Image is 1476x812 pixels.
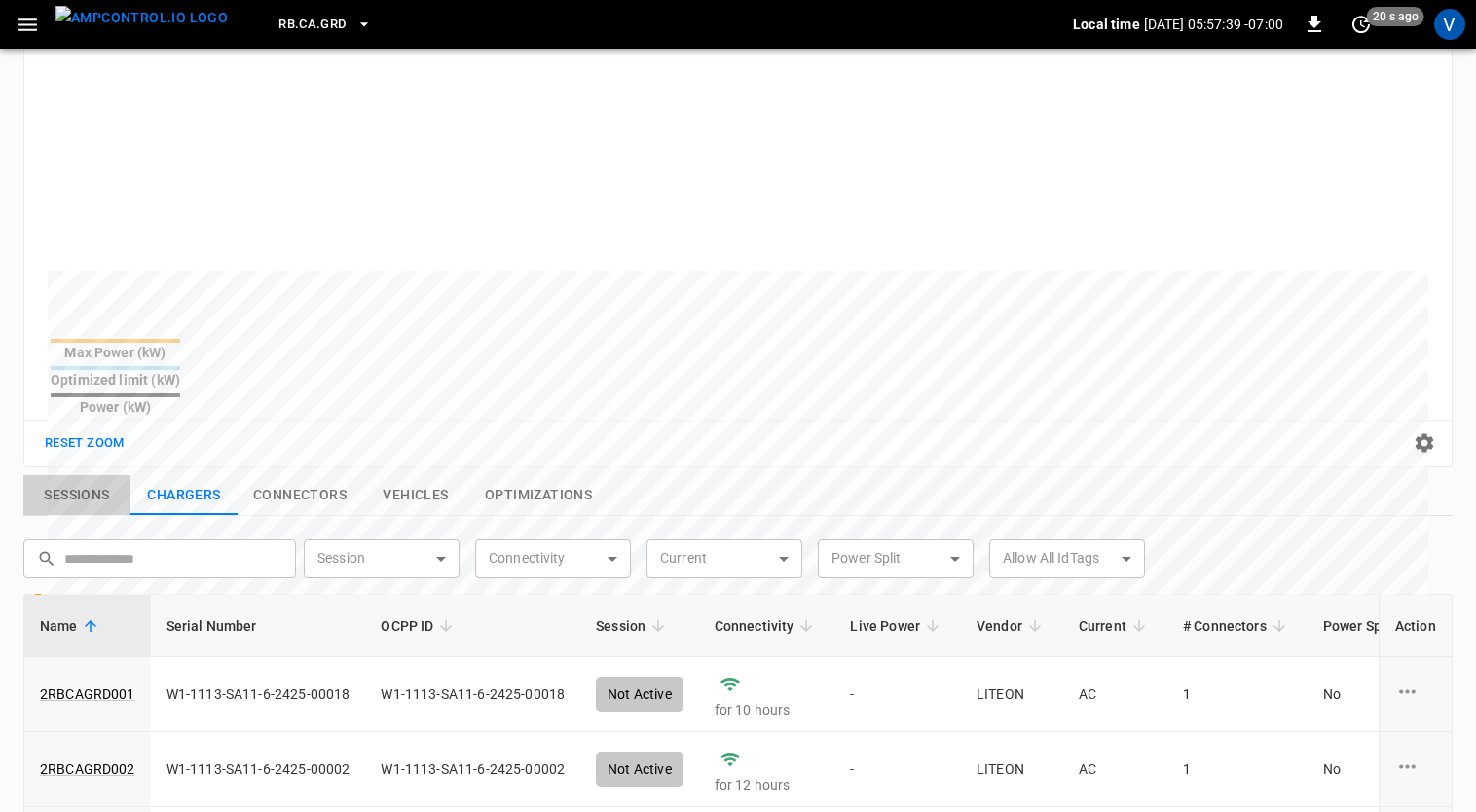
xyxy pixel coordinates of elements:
div: charge point options [1395,680,1436,709]
button: show latest vehicles [362,475,469,516]
button: show latest optimizations [469,475,608,516]
p: [DATE] 05:57:39 -07:00 [1144,15,1283,34]
a: 2RBCAGRD001 [40,684,135,704]
p: Local time [1073,15,1140,34]
th: Action [1379,595,1452,657]
div: profile-icon [1434,9,1465,40]
span: # Connectors [1183,614,1292,638]
button: Reset zoom [40,428,129,459]
button: RB.CA.GRD [271,6,379,44]
button: show latest sessions [23,475,130,516]
img: ampcontrol.io logo [55,6,228,30]
button: show latest charge points [130,475,238,516]
span: RB.CA.GRD [278,14,346,36]
span: Connectivity [715,614,820,638]
span: Live Power [850,614,945,638]
span: Current [1079,614,1152,638]
button: show latest connectors [238,475,362,516]
button: set refresh interval [1346,9,1377,40]
span: 20 s ago [1367,7,1424,26]
span: Vendor [977,614,1048,638]
span: Session [596,614,671,638]
div: charge point options [1395,755,1436,784]
span: Name [40,614,103,638]
span: OCPP ID [381,614,459,638]
th: Serial Number [151,595,366,657]
a: 2RBCAGRD002 [40,759,135,779]
span: Power Split [1323,607,1448,645]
